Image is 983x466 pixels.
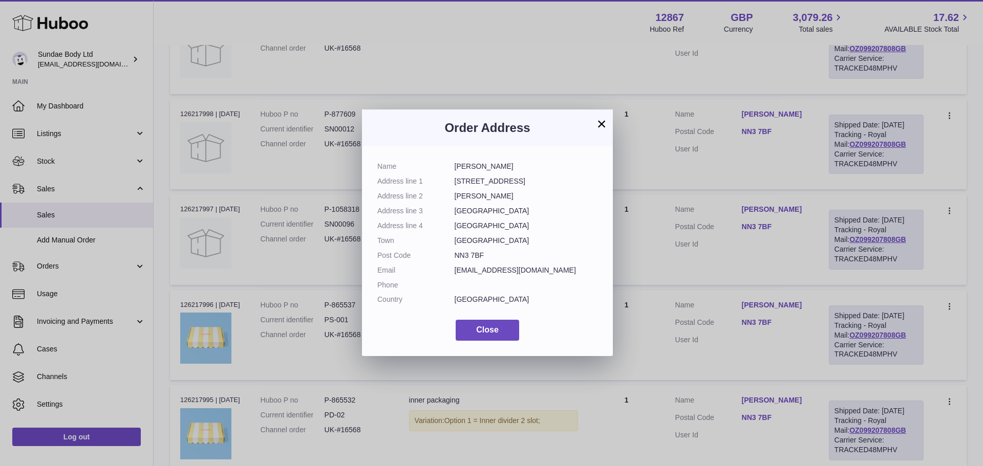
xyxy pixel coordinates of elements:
[455,206,598,216] dd: [GEOGRAPHIC_DATA]
[476,325,499,334] span: Close
[595,118,608,130] button: ×
[377,206,455,216] dt: Address line 3
[455,162,598,171] dd: [PERSON_NAME]
[377,162,455,171] dt: Name
[455,176,598,186] dd: [STREET_ADDRESS]
[377,191,455,201] dt: Address line 2
[455,295,598,304] dd: [GEOGRAPHIC_DATA]
[455,236,598,246] dd: [GEOGRAPHIC_DATA]
[455,251,598,260] dd: NN3 7BF
[377,120,597,136] h3: Order Address
[377,251,455,260] dt: Post Code
[455,191,598,201] dd: [PERSON_NAME]
[456,320,519,341] button: Close
[377,295,455,304] dt: Country
[455,221,598,231] dd: [GEOGRAPHIC_DATA]
[377,280,455,290] dt: Phone
[377,265,455,275] dt: Email
[455,265,598,275] dd: [EMAIL_ADDRESS][DOMAIN_NAME]
[377,221,455,231] dt: Address line 4
[377,236,455,246] dt: Town
[377,176,455,186] dt: Address line 1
